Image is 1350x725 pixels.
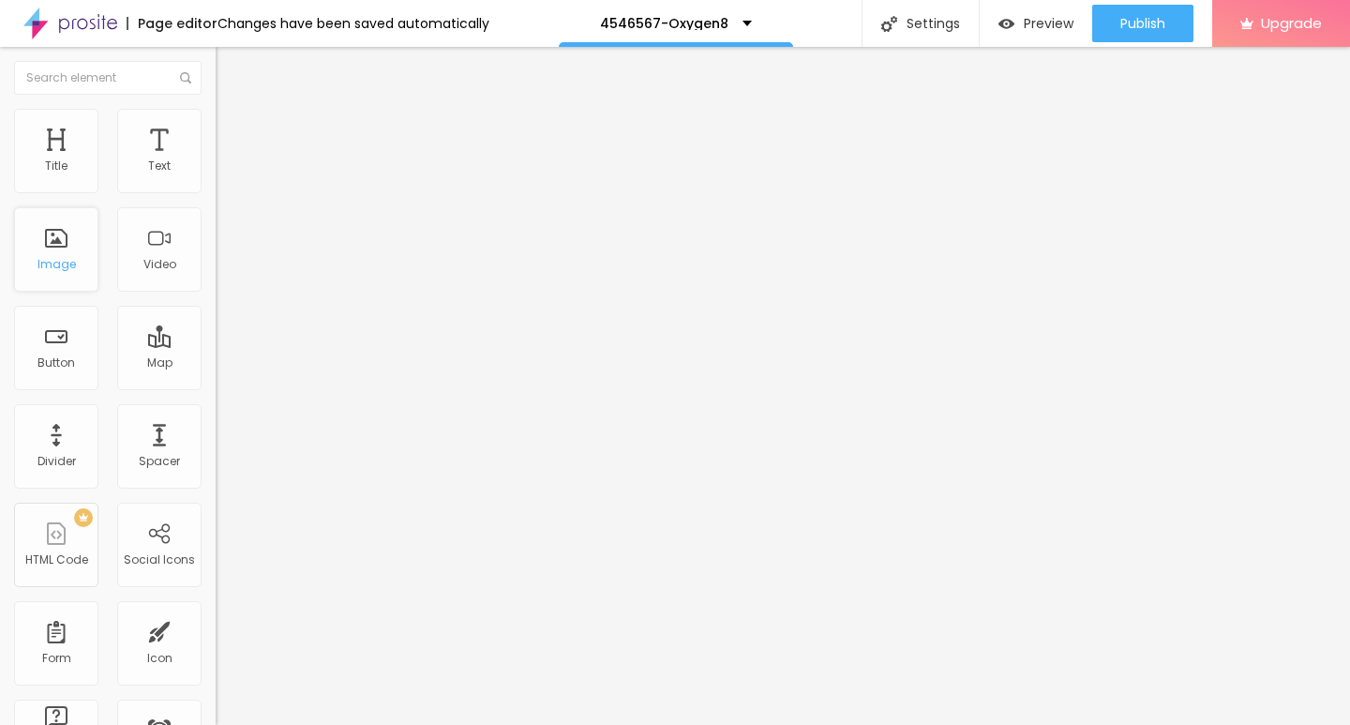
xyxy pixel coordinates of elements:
div: Title [45,159,67,173]
div: Video [143,258,176,271]
div: Spacer [139,455,180,468]
div: Map [147,356,172,370]
span: Upgrade [1261,15,1322,31]
div: HTML Code [25,553,88,566]
img: view-1.svg [998,16,1014,32]
span: Preview [1024,16,1073,31]
button: Preview [980,5,1092,42]
div: Page editor [127,17,217,30]
img: Icone [180,72,191,83]
div: Form [42,652,71,665]
span: Publish [1120,16,1165,31]
input: Search element [14,61,202,95]
div: Icon [147,652,172,665]
div: Text [148,159,171,173]
div: Divider [37,455,76,468]
div: Button [37,356,75,370]
div: Social Icons [124,553,195,566]
div: Changes have been saved automatically [217,17,489,30]
img: Icone [881,16,897,32]
button: Publish [1092,5,1193,42]
p: 4546567-Oxygen8 [600,17,728,30]
div: Image [37,258,76,271]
